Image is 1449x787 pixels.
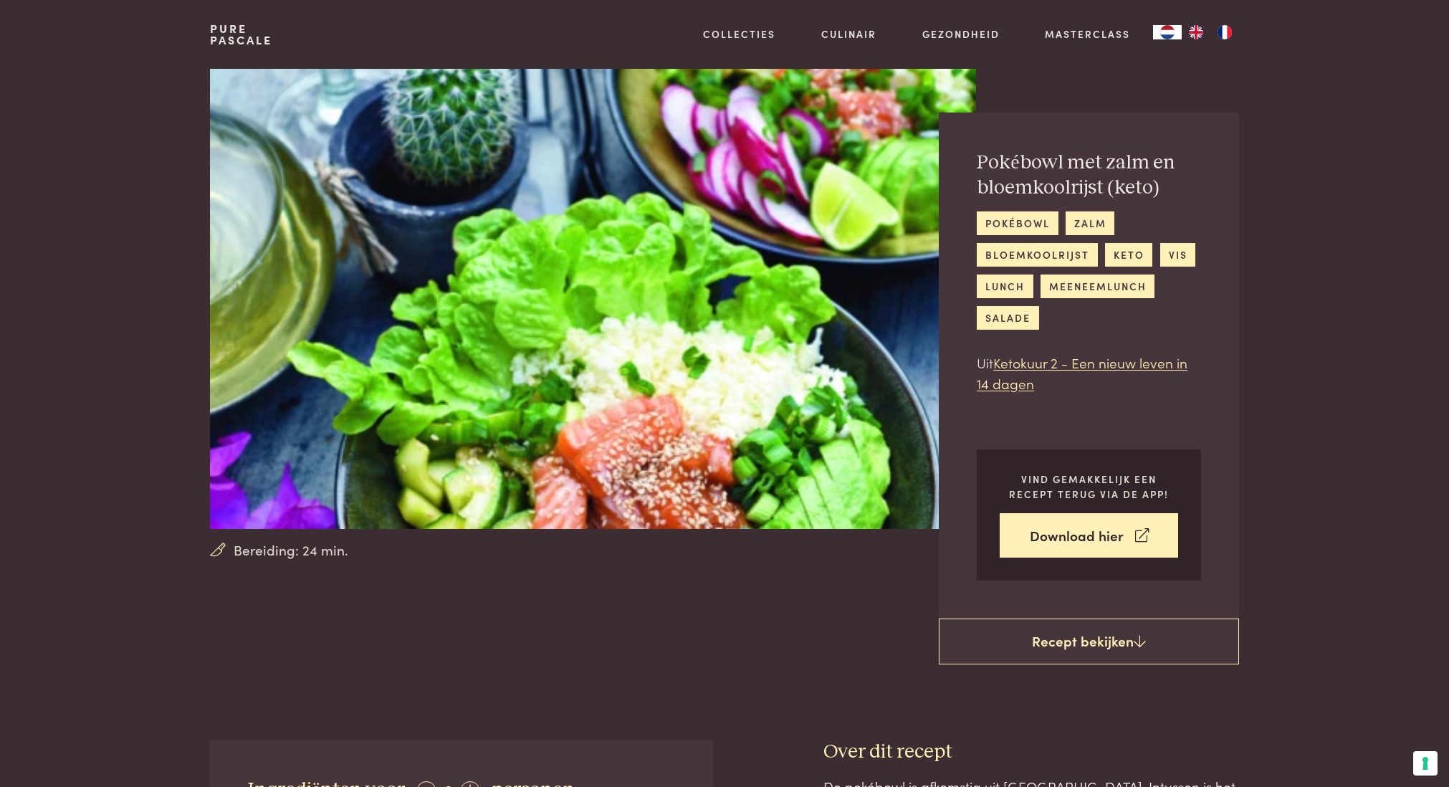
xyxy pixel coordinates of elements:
[939,619,1239,664] a: Recept bekijken
[234,540,348,561] span: Bereiding: 24 min.
[821,27,876,42] a: Culinair
[1153,25,1182,39] a: NL
[977,275,1033,298] a: lunch
[977,151,1201,200] h2: Pokébowl met zalm en bloemkoolrijst (keto)
[922,27,1000,42] a: Gezondheid
[1153,25,1239,39] aside: Language selected: Nederlands
[1210,25,1239,39] a: FR
[1160,243,1195,267] a: vis
[977,353,1187,393] a: Ketokuur 2 - Een nieuw leven in 14 dagen
[1000,513,1178,558] a: Download hier
[1413,751,1438,776] button: Uw voorkeuren voor toestemming voor trackingtechnologieën
[977,211,1058,235] a: pokébowl
[210,69,976,529] img: Pokébowl met zalm en bloemkoolrijst (keto)
[1066,211,1114,235] a: zalm
[1182,25,1210,39] a: EN
[977,306,1038,330] a: salade
[703,27,775,42] a: Collecties
[977,243,1097,267] a: bloemkoolrijst
[1105,243,1152,267] a: keto
[823,740,1239,765] h3: Over dit recept
[210,23,272,46] a: PurePascale
[1000,472,1178,501] p: Vind gemakkelijk een recept terug via de app!
[977,353,1201,393] p: Uit
[1153,25,1182,39] div: Language
[1041,275,1154,298] a: meeneemlunch
[1045,27,1130,42] a: Masterclass
[1182,25,1239,39] ul: Language list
